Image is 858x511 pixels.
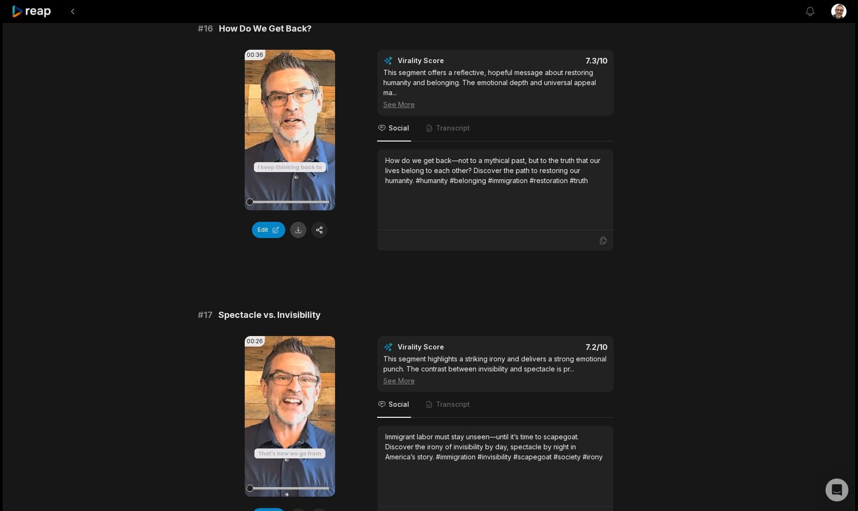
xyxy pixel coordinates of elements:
[436,400,470,409] span: Transcript
[385,432,606,462] div: Immigrant labor must stay unseen—until it’s time to scapegoat. Discover the irony of invisibility...
[198,22,213,35] span: # 16
[398,56,500,65] div: Virality Score
[377,392,614,418] nav: Tabs
[389,400,409,409] span: Social
[383,99,608,109] div: See More
[385,155,606,185] div: How do we get back—not to a mythical past, but to the truth that our lives belong to each other? ...
[218,308,321,322] span: Spectacle vs. Invisibility
[436,123,470,133] span: Transcript
[505,342,608,352] div: 7.2 /10
[245,336,335,497] video: Your browser does not support mp4 format.
[219,22,312,35] span: How Do We Get Back?
[245,50,335,210] video: Your browser does not support mp4 format.
[825,478,848,501] div: Open Intercom Messenger
[389,123,409,133] span: Social
[505,56,608,65] div: 7.3 /10
[383,354,608,386] div: This segment highlights a striking irony and delivers a strong emotional punch. The contrast betw...
[198,308,213,322] span: # 17
[383,376,608,386] div: See More
[398,342,500,352] div: Virality Score
[383,67,608,109] div: This segment offers a reflective, hopeful message about restoring humanity and belonging. The emo...
[252,222,285,238] button: Edit
[377,116,614,141] nav: Tabs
